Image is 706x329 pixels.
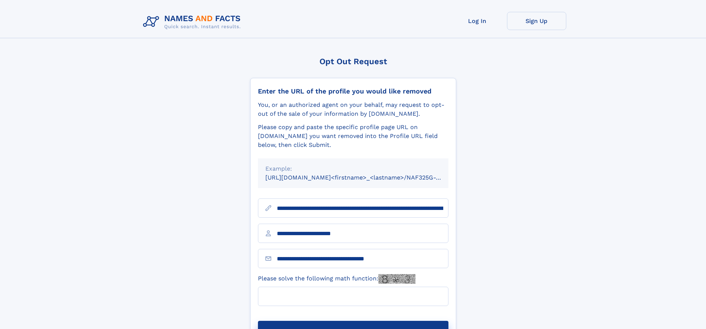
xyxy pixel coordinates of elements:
div: You, or an authorized agent on your behalf, may request to opt-out of the sale of your informatio... [258,101,448,118]
small: [URL][DOMAIN_NAME]<firstname>_<lastname>/NAF325G-xxxxxxxx [265,174,463,181]
div: Example: [265,164,441,173]
a: Log In [448,12,507,30]
label: Please solve the following math function: [258,274,415,284]
div: Please copy and paste the specific profile page URL on [DOMAIN_NAME] you want removed into the Pr... [258,123,448,149]
div: Opt Out Request [250,57,456,66]
div: Enter the URL of the profile you would like removed [258,87,448,95]
img: Logo Names and Facts [140,12,247,32]
a: Sign Up [507,12,566,30]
